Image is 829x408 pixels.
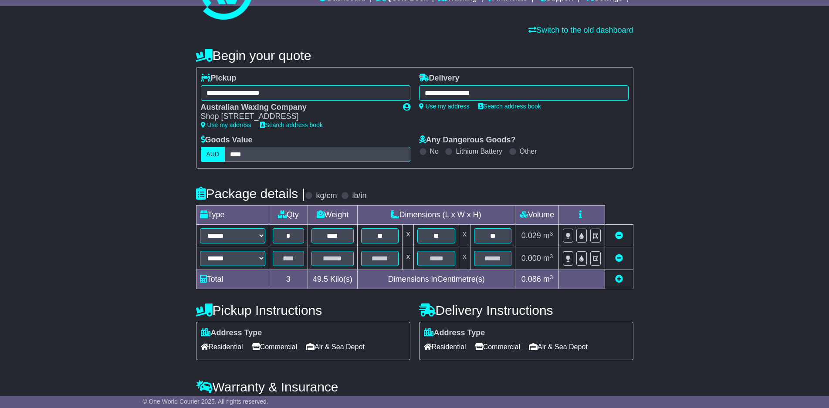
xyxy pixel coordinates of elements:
label: Lithium Battery [456,147,502,155]
span: 49.5 [313,275,328,283]
span: m [543,275,553,283]
h4: Delivery Instructions [419,303,633,317]
td: Type [196,206,269,225]
span: © One World Courier 2025. All rights reserved. [142,398,268,405]
a: Switch to the old dashboard [528,26,633,34]
label: No [430,147,439,155]
sup: 3 [550,253,553,260]
a: Add new item [615,275,623,283]
td: Dimensions (L x W x H) [357,206,515,225]
label: Delivery [419,74,460,83]
td: x [403,247,414,270]
span: Air & Sea Depot [306,340,365,354]
td: Weight [308,206,357,225]
label: kg/cm [316,191,337,201]
a: Use my address [419,103,470,110]
div: Shop [STREET_ADDRESS] [201,112,394,121]
td: Total [196,270,269,289]
label: lb/in [352,191,366,201]
td: x [403,225,414,247]
td: Qty [269,206,308,225]
sup: 3 [550,274,553,280]
span: Residential [424,340,466,354]
td: x [459,247,470,270]
a: Use my address [201,121,251,128]
span: m [543,231,553,240]
h4: Warranty & Insurance [196,380,633,394]
label: Pickup [201,74,237,83]
td: Volume [515,206,559,225]
a: Remove this item [615,231,623,240]
label: Any Dangerous Goods? [419,135,516,145]
label: Goods Value [201,135,253,145]
span: 0.086 [521,275,541,283]
h4: Begin your quote [196,48,633,63]
a: Remove this item [615,254,623,263]
label: Other [520,147,537,155]
a: Search address book [478,103,541,110]
h4: Package details | [196,186,305,201]
span: Commercial [252,340,297,354]
td: Dimensions in Centimetre(s) [357,270,515,289]
span: m [543,254,553,263]
span: 0.000 [521,254,541,263]
span: Air & Sea Depot [529,340,588,354]
h4: Pickup Instructions [196,303,410,317]
span: Residential [201,340,243,354]
td: Kilo(s) [308,270,357,289]
span: Commercial [475,340,520,354]
label: AUD [201,147,225,162]
a: Search address book [260,121,323,128]
label: Address Type [201,328,262,338]
label: Address Type [424,328,485,338]
span: 0.029 [521,231,541,240]
div: Australian Waxing Company [201,103,394,112]
td: x [459,225,470,247]
td: 3 [269,270,308,289]
sup: 3 [550,230,553,237]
